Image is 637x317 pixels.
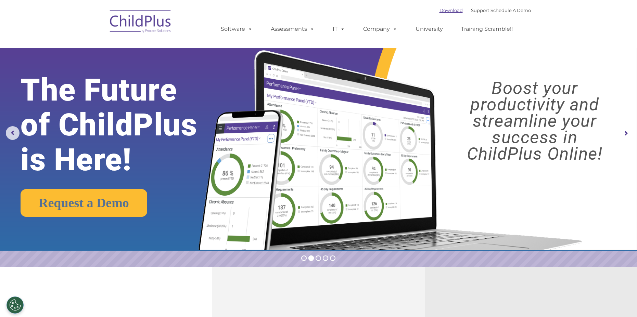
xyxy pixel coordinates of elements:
span: Last name [95,45,116,50]
span: Phone number [95,73,124,78]
a: Support [471,8,489,13]
a: Software [214,22,259,36]
font: | [439,8,531,13]
img: ChildPlus by Procare Solutions [106,5,175,40]
rs-layer: The Future of ChildPlus is Here! [21,73,224,177]
a: IT [326,22,352,36]
a: University [409,22,450,36]
a: Company [356,22,404,36]
a: Schedule A Demo [491,8,531,13]
a: Training Scramble!! [454,22,520,36]
button: Cookies Settings [7,296,24,314]
a: Download [439,8,463,13]
rs-layer: Boost your productivity and streamline your success in ChildPlus Online! [440,80,629,162]
a: Assessments [264,22,321,36]
a: Request a Demo [21,189,147,217]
